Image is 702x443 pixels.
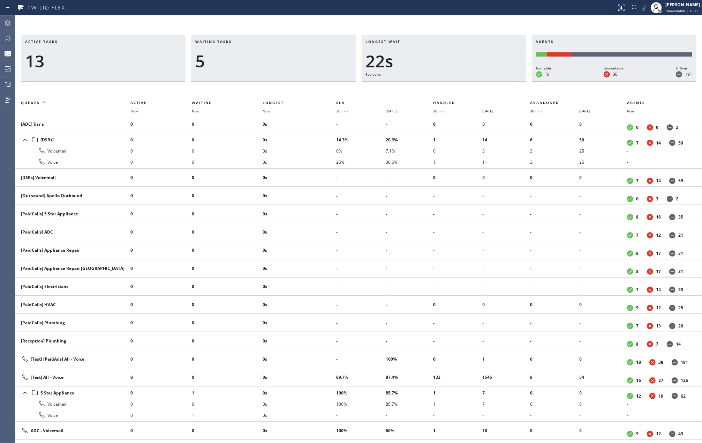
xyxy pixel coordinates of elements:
[263,299,337,310] li: 0s
[627,196,633,202] dt: Available
[580,134,627,145] li: 50
[627,140,633,146] dt: Available
[192,263,263,274] li: 0
[25,51,181,71] div: 13
[21,338,125,344] div: [Reception] Plumbing
[433,119,482,130] li: 0
[656,268,661,274] dd: 17
[21,135,125,145] div: [DSRs]
[656,178,661,184] dd: 14
[580,190,627,201] li: -
[580,372,627,383] li: 54
[336,245,385,256] li: -
[669,250,675,257] dt: Offline
[263,145,337,156] li: 0s
[433,263,482,274] li: -
[580,172,627,183] li: 0
[433,134,482,145] li: 1
[386,208,433,220] li: -
[25,39,58,44] span: Active tasks
[676,124,678,130] dd: 2
[678,250,683,256] dd: 31
[192,299,263,310] li: 0
[530,317,579,328] li: -
[263,387,337,398] li: 0s
[530,227,579,238] li: -
[536,52,548,57] div: Available: 18
[627,214,633,220] dt: Available
[530,387,579,398] li: 0
[613,71,618,77] dd: 38
[433,208,482,220] li: -
[192,156,263,168] li: 0
[685,71,692,77] dd: 191
[604,65,624,71] div: Unavailable
[192,372,263,383] li: 0
[530,145,579,156] li: 3
[627,359,633,366] dt: Available
[433,281,482,292] li: -
[627,250,633,257] dt: Available
[483,317,530,328] li: -
[580,109,590,113] span: [DATE]
[483,109,493,113] span: [DATE]
[130,335,192,347] li: 0
[130,145,192,156] li: 0
[530,335,579,347] li: -
[667,196,673,202] dt: Offline
[195,39,232,44] span: Waiting tasks
[580,281,627,292] li: -
[545,71,550,77] dd: 18
[386,281,433,292] li: -
[649,359,656,366] dt: Unavailable
[483,145,530,156] li: 3
[192,100,212,105] span: Waiting
[483,299,530,310] li: 0
[130,134,192,145] li: 0
[627,124,633,131] dt: Available
[647,232,653,238] dt: Unavailable
[636,268,639,274] dd: 8
[192,145,263,156] li: 0
[483,227,530,238] li: -
[130,208,192,220] li: 0
[386,134,433,145] li: 20.3%
[336,100,345,105] span: SLA
[336,190,385,201] li: -
[669,214,675,220] dt: Offline
[130,299,192,310] li: 0
[336,109,348,113] span: 30 min
[192,335,263,347] li: 0
[530,245,579,256] li: -
[530,372,579,383] li: 8
[21,355,125,363] div: [Test] [PaidAds] All - Voice
[130,119,192,130] li: 0
[336,134,385,145] li: 14.3%
[130,245,192,256] li: 0
[678,287,683,293] dd: 23
[192,190,263,201] li: 0
[636,305,639,311] dd: 9
[647,305,653,311] dt: Unavailable
[386,372,433,383] li: 87.4%
[483,156,530,168] li: 11
[21,373,125,382] div: [Test] All - Voice
[386,299,433,310] li: -
[647,214,653,220] dt: Unavailable
[658,359,663,365] dd: 38
[636,196,639,202] dd: 0
[656,124,658,130] dd: 0
[263,119,337,130] li: 0s
[433,354,482,365] li: 0
[647,287,653,293] dt: Unavailable
[483,281,530,292] li: -
[580,227,627,238] li: -
[676,65,692,71] div: Offline
[130,387,192,398] li: 0
[636,359,641,365] dd: 18
[636,323,639,329] dd: 7
[627,393,633,399] dt: Available
[483,335,530,347] li: -
[580,354,627,365] li: 0
[386,145,433,156] li: 7.1%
